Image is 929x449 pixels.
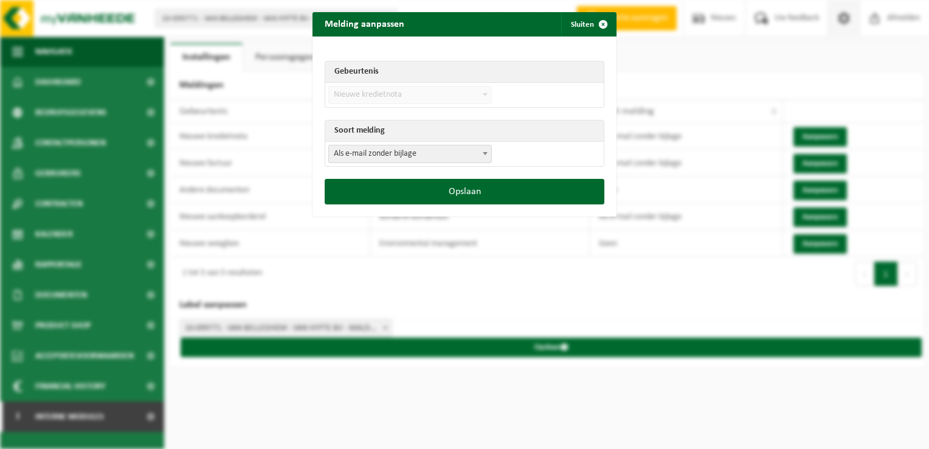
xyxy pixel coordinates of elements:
span: Nieuwe kredietnota [329,86,491,103]
button: Opslaan [325,179,604,204]
button: Sluiten [561,12,615,37]
th: Soort melding [325,120,604,142]
span: Nieuwe kredietnota [328,86,492,104]
h2: Melding aanpassen [313,12,416,35]
span: Als e-mail zonder bijlage [329,145,491,162]
th: Gebeurtenis [325,61,604,83]
span: Als e-mail zonder bijlage [328,145,492,163]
